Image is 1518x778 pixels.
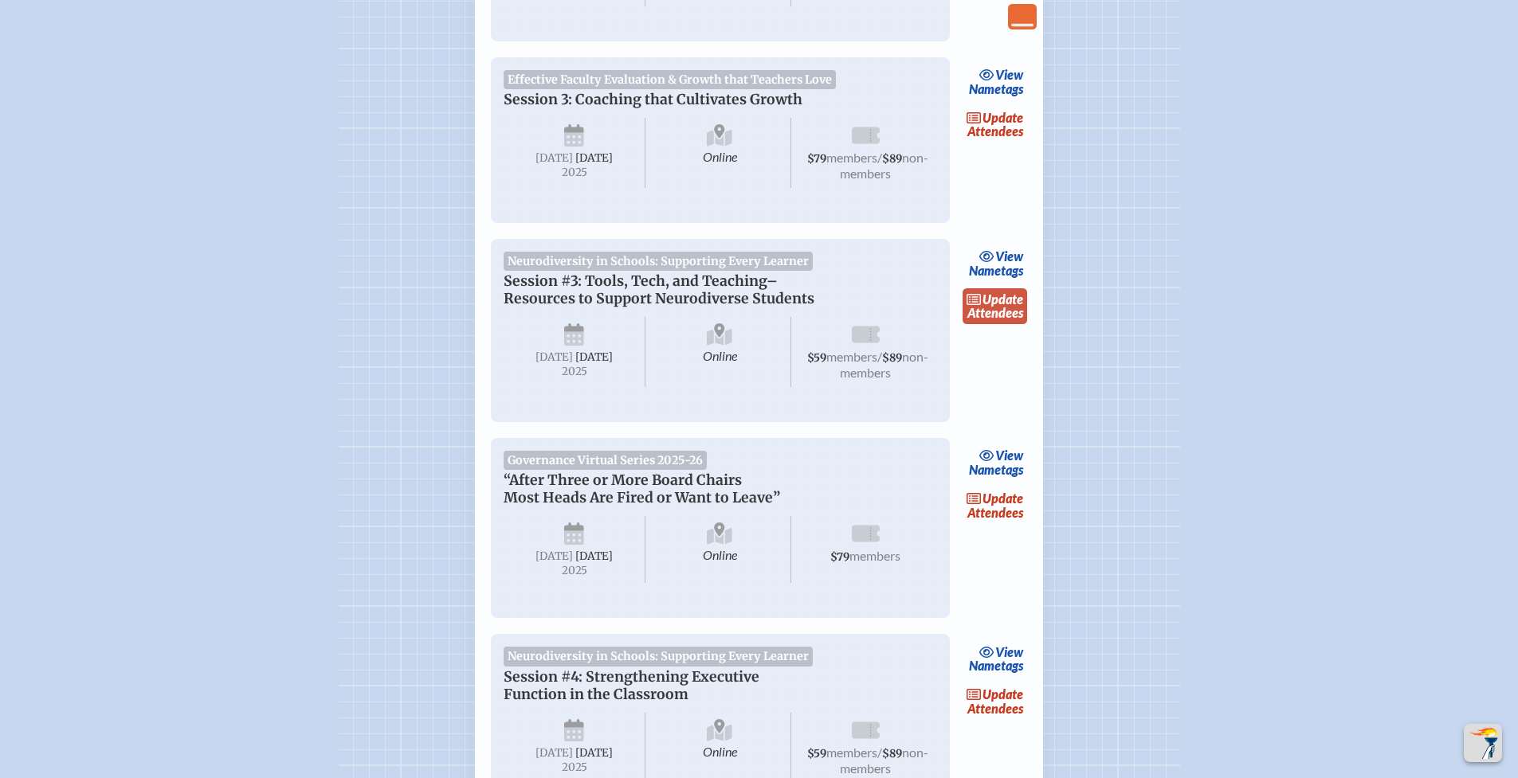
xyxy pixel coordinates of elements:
[826,150,877,165] span: members
[826,745,877,760] span: members
[995,448,1023,463] span: view
[575,746,613,760] span: [DATE]
[535,549,573,563] span: [DATE]
[877,745,882,760] span: /
[649,118,791,188] span: Online
[882,351,902,365] span: $89
[807,152,826,166] span: $79
[963,487,1028,524] a: updateAttendees
[504,647,814,666] span: Neurodiversity in Schools: Supporting Every Learner
[983,491,1023,506] span: update
[807,351,826,365] span: $59
[649,317,791,387] span: Online
[882,747,902,760] span: $89
[826,349,877,364] span: members
[965,64,1028,100] a: viewNametags
[516,366,633,377] span: 2025
[504,91,802,108] span: Session 3: Coaching that Cultivates Growth
[995,248,1023,264] span: view
[849,548,900,563] span: members
[649,516,791,583] span: Online
[575,350,613,364] span: [DATE]
[963,683,1028,720] a: updateAttendees
[535,350,573,364] span: [DATE]
[504,70,837,89] span: Effective Faculty Evaluation & Growth that Teachers Love
[504,471,780,506] span: “After Three or More Board Chairs Most Heads Are Fired or Want to Leave”
[983,110,1023,125] span: update
[516,565,633,577] span: 2025
[504,252,814,271] span: Neurodiversity in Schools: Supporting Every Learner
[995,67,1023,82] span: view
[840,349,928,380] span: non-members
[1467,727,1499,759] img: To the top
[965,245,1028,282] a: viewNametags
[504,272,814,307] span: Session #3: Tools, Tech, and Teaching–Resources to Support Neurodiverse Students
[882,152,902,166] span: $89
[840,745,928,776] span: non-members
[1464,724,1502,762] button: Scroll Top
[983,686,1023,702] span: update
[575,151,613,165] span: [DATE]
[516,761,633,773] span: 2025
[983,291,1023,307] span: update
[535,151,573,165] span: [DATE]
[535,746,573,760] span: [DATE]
[830,550,849,564] span: $79
[965,444,1028,481] a: viewNametags
[840,150,928,181] span: non-members
[963,106,1028,143] a: updateAttendees
[504,451,708,470] span: Governance Virtual Series 2025-26
[504,668,759,703] span: Session #4: Strengthening Executive Function in the Classroom
[963,288,1028,325] a: updateAttendees
[965,640,1028,677] a: viewNametags
[877,349,882,364] span: /
[807,747,826,760] span: $59
[877,150,882,165] span: /
[995,644,1023,659] span: view
[516,166,633,178] span: 2025
[575,549,613,563] span: [DATE]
